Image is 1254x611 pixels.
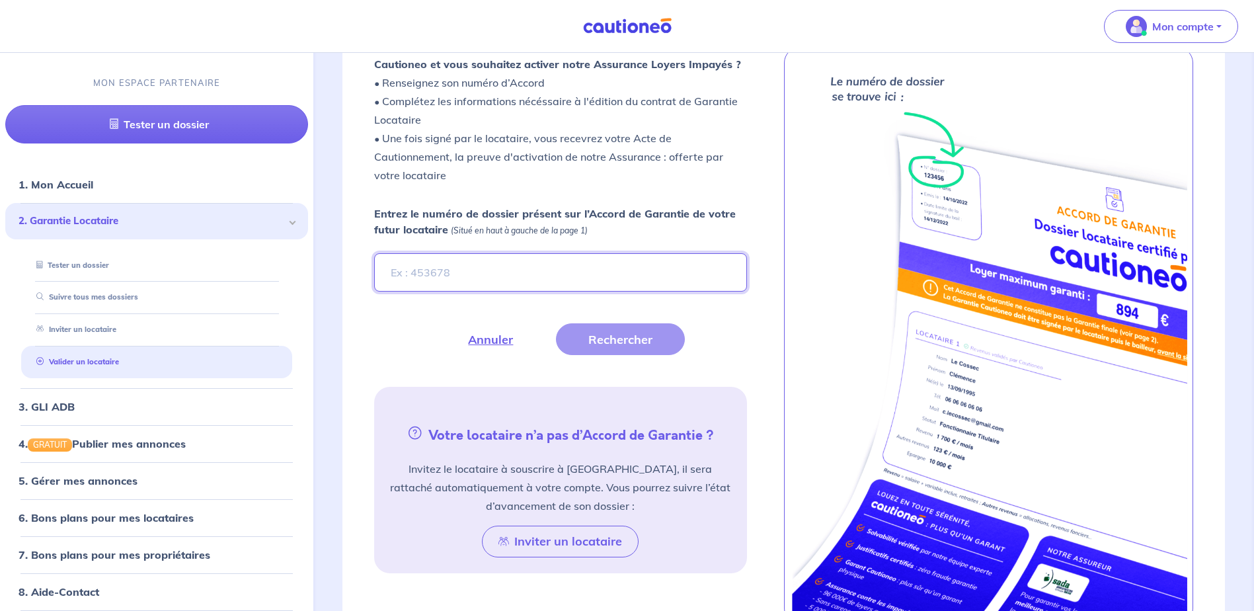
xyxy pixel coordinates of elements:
[19,474,137,487] a: 5. Gérer mes annonces
[19,400,75,413] a: 3. GLI ADB
[21,319,292,341] div: Inviter un locataire
[1152,19,1214,34] p: Mon compte
[482,526,639,557] button: Inviter un locataire
[1126,16,1147,37] img: illu_account_valid_menu.svg
[451,225,588,235] em: (Situé en haut à gauche de la page 1)
[374,207,736,236] strong: Entrez le numéro de dossier présent sur l’Accord de Garantie de votre futur locataire
[5,505,308,531] div: 6. Bons plans pour mes locataires
[21,351,292,373] div: Valider un locataire
[21,255,292,276] div: Tester un dossier
[5,172,308,198] div: 1. Mon Accueil
[5,106,308,144] a: Tester un dossier
[19,214,285,229] span: 2. Garantie Locataire
[436,323,545,355] button: Annuler
[31,261,109,270] a: Tester un dossier
[19,548,210,561] a: 7. Bons plans pour mes propriétaires
[5,579,308,605] div: 8. Aide-Contact
[5,542,308,568] div: 7. Bons plans pour mes propriétaires
[19,585,99,598] a: 8. Aide-Contact
[5,468,308,494] div: 5. Gérer mes annonces
[31,325,116,335] a: Inviter un locataire
[374,36,746,184] p: • Renseignez son numéro d’Accord • Complétez les informations nécéssaire à l'édition du contrat d...
[379,424,741,444] h5: Votre locataire n’a pas d’Accord de Garantie ?
[5,393,308,420] div: 3. GLI ADB
[31,357,119,366] a: Valider un locataire
[578,18,677,34] img: Cautioneo
[374,39,741,71] strong: Vous avez retenu un candidat locataire avec un Accord de Garantie Cautioneo et vous souhaitez act...
[1104,10,1238,43] button: illu_account_valid_menu.svgMon compte
[19,511,194,524] a: 6. Bons plans pour mes locataires
[93,77,221,89] p: MON ESPACE PARTENAIRE
[19,179,93,192] a: 1. Mon Accueil
[31,293,138,302] a: Suivre tous mes dossiers
[5,430,308,457] div: 4.GRATUITPublier mes annonces
[374,253,746,292] input: Ex : 453678
[5,204,308,240] div: 2. Garantie Locataire
[19,437,186,450] a: 4.GRATUITPublier mes annonces
[21,287,292,309] div: Suivre tous mes dossiers
[390,460,730,515] p: Invitez le locataire à souscrire à [GEOGRAPHIC_DATA], il sera rattaché automatiquement à votre co...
